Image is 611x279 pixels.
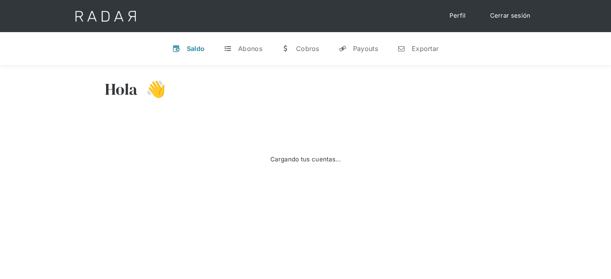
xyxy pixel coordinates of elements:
div: Abonos [238,45,262,53]
a: Cerrar sesión [482,8,539,24]
div: v [172,45,180,53]
div: t [224,45,232,53]
h3: 👋 [138,79,166,99]
div: Exportar [412,45,439,53]
h3: Hola [105,79,138,99]
div: Payouts [353,45,378,53]
div: Cargando tus cuentas... [270,155,341,164]
div: w [282,45,290,53]
div: Saldo [187,45,205,53]
a: Perfil [441,8,474,24]
div: Cobros [296,45,319,53]
div: y [339,45,347,53]
div: n [397,45,405,53]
